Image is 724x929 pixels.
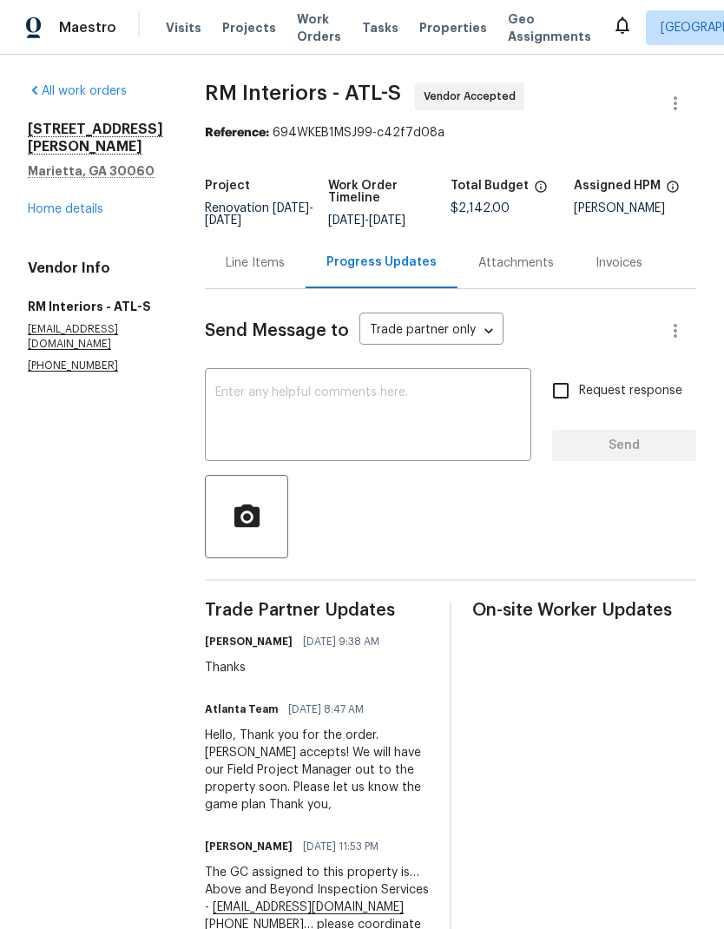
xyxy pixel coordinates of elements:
h5: Work Order Timeline [328,180,451,204]
span: [DATE] [328,214,365,227]
span: The hpm assigned to this work order. [666,180,680,202]
span: The total cost of line items that have been proposed by Opendoor. This sum includes line items th... [534,180,548,202]
span: Request response [579,382,682,400]
a: Home details [28,203,103,215]
h6: [PERSON_NAME] [205,838,293,855]
span: Projects [222,19,276,36]
span: [DATE] [273,202,309,214]
h4: Vendor Info [28,260,163,277]
h5: Total Budget [451,180,529,192]
div: Trade partner only [359,317,504,346]
span: Maestro [59,19,116,36]
span: Geo Assignments [508,10,591,45]
span: - [328,214,405,227]
b: Reference: [205,127,269,139]
span: [DATE] 11:53 PM [303,838,378,855]
div: Line Items [226,254,285,272]
span: Renovation [205,202,313,227]
span: Send Message to [205,322,349,339]
a: All work orders [28,85,127,97]
span: Visits [166,19,201,36]
span: On-site Worker Updates [472,602,696,619]
span: - [205,202,313,227]
span: Tasks [362,22,398,34]
h6: [PERSON_NAME] [205,633,293,650]
div: Invoices [596,254,642,272]
span: [DATE] 9:38 AM [303,633,379,650]
span: Work Orders [297,10,341,45]
span: RM Interiors - ATL-S [205,82,401,103]
span: Vendor Accepted [424,88,523,105]
div: Hello, Thank you for the order. [PERSON_NAME] accepts! We will have our Field Project Manager out... [205,727,429,814]
h5: Assigned HPM [574,180,661,192]
div: Progress Updates [326,254,437,271]
h5: RM Interiors - ATL-S [28,298,163,315]
span: Properties [419,19,487,36]
div: Thanks [205,659,390,676]
span: [DATE] [205,214,241,227]
h6: Atlanta Team [205,701,278,718]
span: Trade Partner Updates [205,602,429,619]
span: [DATE] [369,214,405,227]
div: [PERSON_NAME] [574,202,697,214]
div: Attachments [478,254,554,272]
span: $2,142.00 [451,202,510,214]
h5: Project [205,180,250,192]
span: [DATE] 8:47 AM [288,701,364,718]
div: 694WKEB1MSJ99-c42f7d08a [205,124,696,142]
